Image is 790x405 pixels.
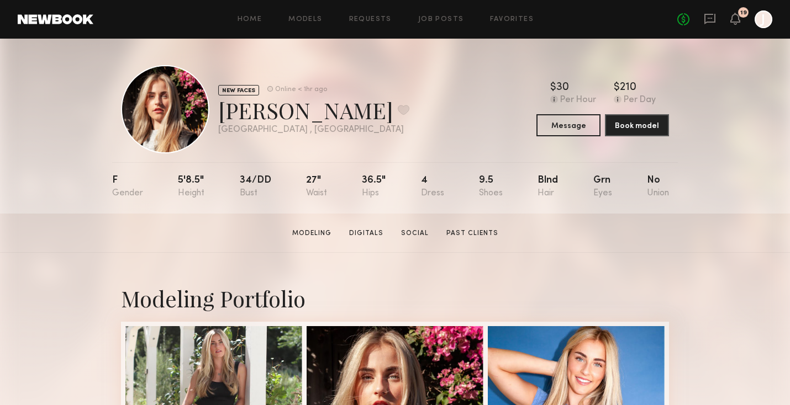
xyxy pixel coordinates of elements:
div: Blnd [538,175,558,198]
div: 19 [740,10,747,16]
div: Per Hour [560,95,596,105]
div: 30 [556,82,569,93]
button: Message [536,114,601,136]
a: Digitals [345,228,388,238]
div: [PERSON_NAME] [218,95,409,125]
div: 5'8.5" [178,175,204,198]
a: Modeling [288,228,336,238]
div: 9.5 [479,175,503,198]
a: Job Posts [418,16,464,23]
a: Models [288,16,322,23]
a: Requests [349,16,392,23]
a: Favorites [490,16,534,23]
div: Per Day [624,95,656,105]
div: No [647,175,669,198]
div: 34/dd [240,175,271,198]
div: 36.5" [362,175,386,198]
div: Online < 1hr ago [275,86,327,93]
a: Past Clients [442,228,503,238]
div: 4 [421,175,444,198]
a: Home [238,16,262,23]
div: 210 [620,82,636,93]
div: Modeling Portfolio [121,284,669,313]
div: NEW FACES [218,85,259,95]
div: $ [550,82,556,93]
div: 27" [306,175,327,198]
a: J [755,10,772,28]
a: Social [397,228,433,238]
button: Book model [605,114,669,136]
div: F [112,175,143,198]
div: Grn [593,175,612,198]
div: [GEOGRAPHIC_DATA] , [GEOGRAPHIC_DATA] [218,125,409,135]
div: $ [614,82,620,93]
